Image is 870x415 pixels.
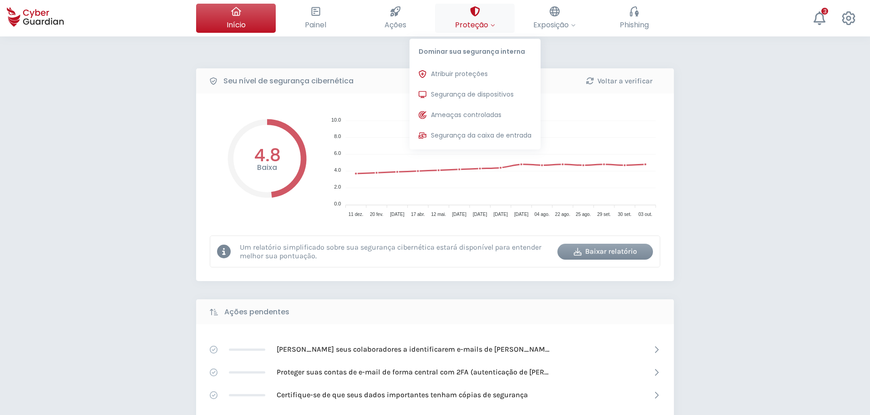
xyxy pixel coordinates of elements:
tspan: [DATE] [390,212,405,217]
button: Exposição [515,4,594,33]
tspan: 20 fev. [370,212,383,217]
tspan: [DATE] [493,212,508,217]
span: Phishing [620,19,649,31]
tspan: 25 ago. [576,212,591,217]
span: Início [227,19,246,31]
tspan: 11 dez. [349,212,364,217]
button: Phishing [594,4,674,33]
tspan: [DATE] [473,212,487,217]
tspan: 22 ago. [555,212,570,217]
tspan: 29 set. [597,212,611,217]
tspan: 17 abr. [411,212,425,217]
tspan: 10.0 [331,117,341,123]
button: Segurança da caixa de entrada [410,127,541,145]
p: Um relatório simplificado sobre sua segurança cibernética estará disponível para entender melhor ... [240,243,551,260]
p: Certifique-se de que seus dados importantes tenham cópias de segurança [277,390,528,400]
span: Ações [384,19,406,31]
button: Ações [355,4,435,33]
button: ProteçãoDominar sua segurança internaAtribuir proteçõesSegurança de dispositivosAmeaças controlad... [435,4,515,33]
tspan: 0.0 [334,201,341,206]
button: Painel [276,4,355,33]
tspan: 04 ago. [534,212,549,217]
span: Ameaças controladas [431,110,501,120]
span: Painel [305,19,326,31]
div: Voltar a verificar [578,76,660,87]
tspan: 8.0 [334,133,341,139]
span: Segurança da caixa de entrada [431,131,531,140]
tspan: [DATE] [514,212,529,217]
button: Segurança de dispositivos [410,86,541,104]
b: Seu nível de segurança cibernética [223,76,354,87]
tspan: 12 mai. [431,212,446,217]
p: Dominar sua segurança interna [410,39,541,61]
tspan: 6.0 [334,150,341,156]
tspan: 4.0 [334,167,341,173]
span: Proteção [455,19,495,31]
p: Proteger suas contas de e-mail de forma central com 2FA (autenticação de [PERSON_NAME]) [277,367,550,377]
div: Baixar relatório [564,246,646,257]
button: Baixar relatório [557,244,653,260]
b: Ações pendentes [224,307,289,318]
span: Atribuir proteções [431,69,488,79]
span: Segurança de dispositivos [431,90,514,99]
p: [PERSON_NAME] seus colaboradores a identificarem e-mails de [PERSON_NAME] [277,344,550,354]
button: Atribuir proteções [410,65,541,83]
div: 3 [821,8,828,15]
button: Ameaças controladas [410,106,541,124]
tspan: 2.0 [334,184,341,190]
tspan: 03 out. [638,212,652,217]
span: Exposição [533,19,576,31]
tspan: 30 set. [618,212,632,217]
button: Início [196,4,276,33]
tspan: [DATE] [452,212,467,217]
button: Voltar a verificar [572,73,667,89]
